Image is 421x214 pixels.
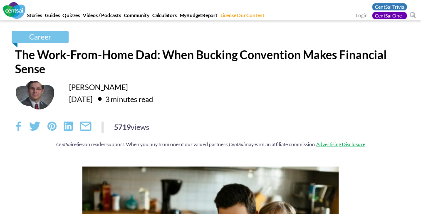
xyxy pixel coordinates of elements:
[229,141,245,147] em: CentSai
[131,122,149,132] span: views
[94,92,153,105] div: 3 minutes read
[26,12,43,21] a: Stories
[114,122,149,132] div: 5719
[123,12,150,21] a: Community
[151,12,178,21] a: Calculators
[82,12,122,21] a: Videos / Podcasts
[69,95,92,104] time: [DATE]
[44,12,61,21] a: Guides
[69,82,128,92] a: [PERSON_NAME]
[62,12,81,21] a: Quizzes
[220,12,265,21] a: License Our Content
[12,31,69,43] a: Career
[372,3,407,10] a: CentSai Trivia
[356,12,368,20] a: Login
[56,141,72,147] em: CentSai
[15,47,406,76] h1: The Work-From-Home Dad: When Bucking Convention Makes Financial Sense
[179,12,218,21] a: MyBudgetReport
[316,141,365,147] a: Advertising Disclosure
[372,12,407,19] a: CentSai One
[15,141,406,148] div: relies on reader support. When you buy from one of our valued partners, may earn an affiliate com...
[3,2,25,19] img: CentSai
